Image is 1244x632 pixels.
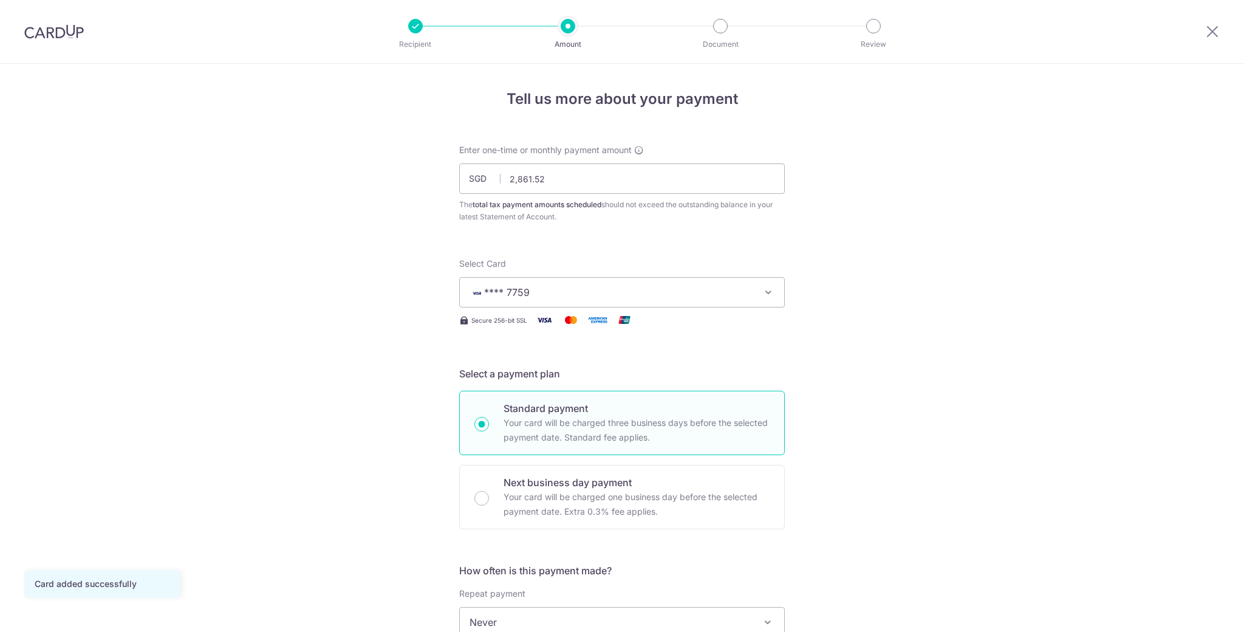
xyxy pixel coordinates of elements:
[612,312,637,328] img: Union Pay
[559,312,583,328] img: Mastercard
[459,563,785,578] h5: How often is this payment made?
[371,38,460,50] p: Recipient
[586,312,610,328] img: American Express
[523,38,613,50] p: Amount
[504,475,770,490] p: Next business day payment
[532,312,556,328] img: Visa
[829,38,918,50] p: Review
[35,578,169,590] div: Card added successfully
[459,258,506,269] span: translation missing: en.payables.payment_networks.credit_card.summary.labels.select_card
[504,401,770,416] p: Standard payment
[473,200,601,209] b: total tax payment amounts scheduled
[504,490,770,519] p: Your card will be charged one business day before the selected payment date. Extra 0.3% fee applies.
[459,163,785,194] input: 0.00
[504,416,770,445] p: Your card will be charged three business days before the selected payment date. Standard fee appl...
[459,588,525,600] label: Repeat payment
[459,366,785,381] h5: Select a payment plan
[675,38,765,50] p: Document
[459,88,785,110] h4: Tell us more about your payment
[459,199,785,223] div: The should not exceed the outstanding balance in your latest Statement of Account.
[24,24,84,39] img: CardUp
[471,315,527,325] span: Secure 256-bit SSL
[459,144,632,156] span: Enter one-time or monthly payment amount
[469,173,501,185] span: SGD
[470,289,484,297] img: VISA
[1166,596,1232,626] iframe: Opens a widget where you can find more information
